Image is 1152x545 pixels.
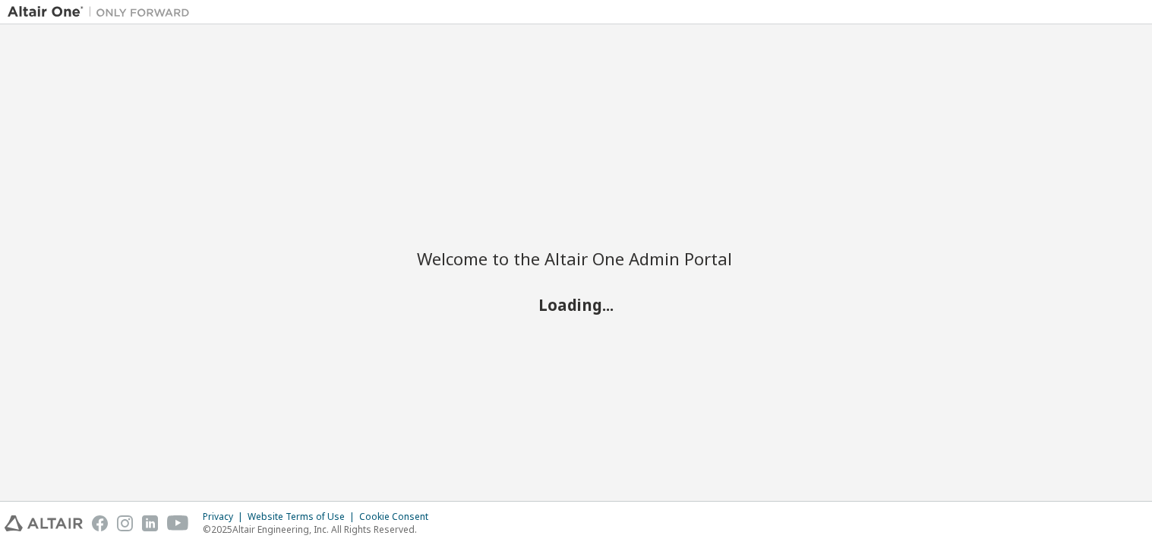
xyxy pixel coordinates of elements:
[142,515,158,531] img: linkedin.svg
[92,515,108,531] img: facebook.svg
[167,515,189,531] img: youtube.svg
[417,294,736,314] h2: Loading...
[248,511,359,523] div: Website Terms of Use
[117,515,133,531] img: instagram.svg
[203,511,248,523] div: Privacy
[417,248,736,269] h2: Welcome to the Altair One Admin Portal
[5,515,83,531] img: altair_logo.svg
[8,5,197,20] img: Altair One
[359,511,437,523] div: Cookie Consent
[203,523,437,536] p: © 2025 Altair Engineering, Inc. All Rights Reserved.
